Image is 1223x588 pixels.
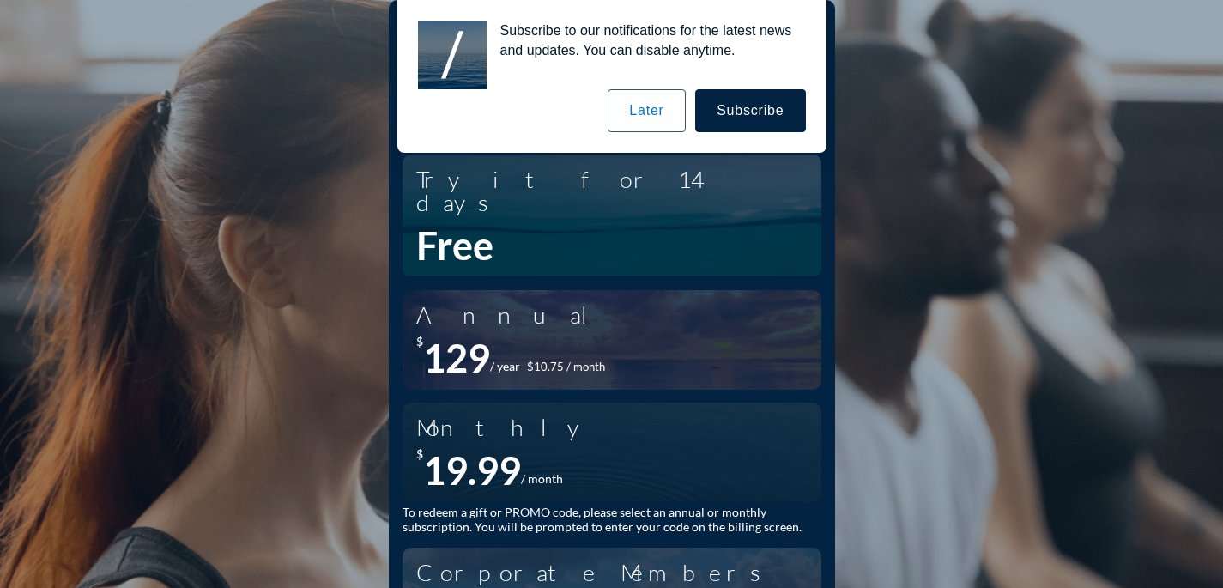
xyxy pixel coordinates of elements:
[423,447,521,494] div: 19.99
[416,222,493,269] div: Free
[418,21,487,89] img: notification icon
[416,447,423,494] div: $
[521,472,563,487] div: / month
[416,415,591,439] div: Monthly
[416,561,792,584] div: Corporate Members
[487,21,806,60] div: Subscribe to our notifications for the latest news and updates. You can disable anytime.
[416,335,423,381] div: $
[423,335,490,381] div: 129
[695,89,805,132] button: Subscribe
[403,506,821,535] div: To redeem a gift or PROMO code, please select an annual or monthly subscription. You will be prom...
[527,361,605,374] div: $10.75 / month
[416,303,608,326] div: Annual
[490,360,520,374] div: / year
[416,167,808,214] div: Try it for 14 days
[608,89,685,132] button: Later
